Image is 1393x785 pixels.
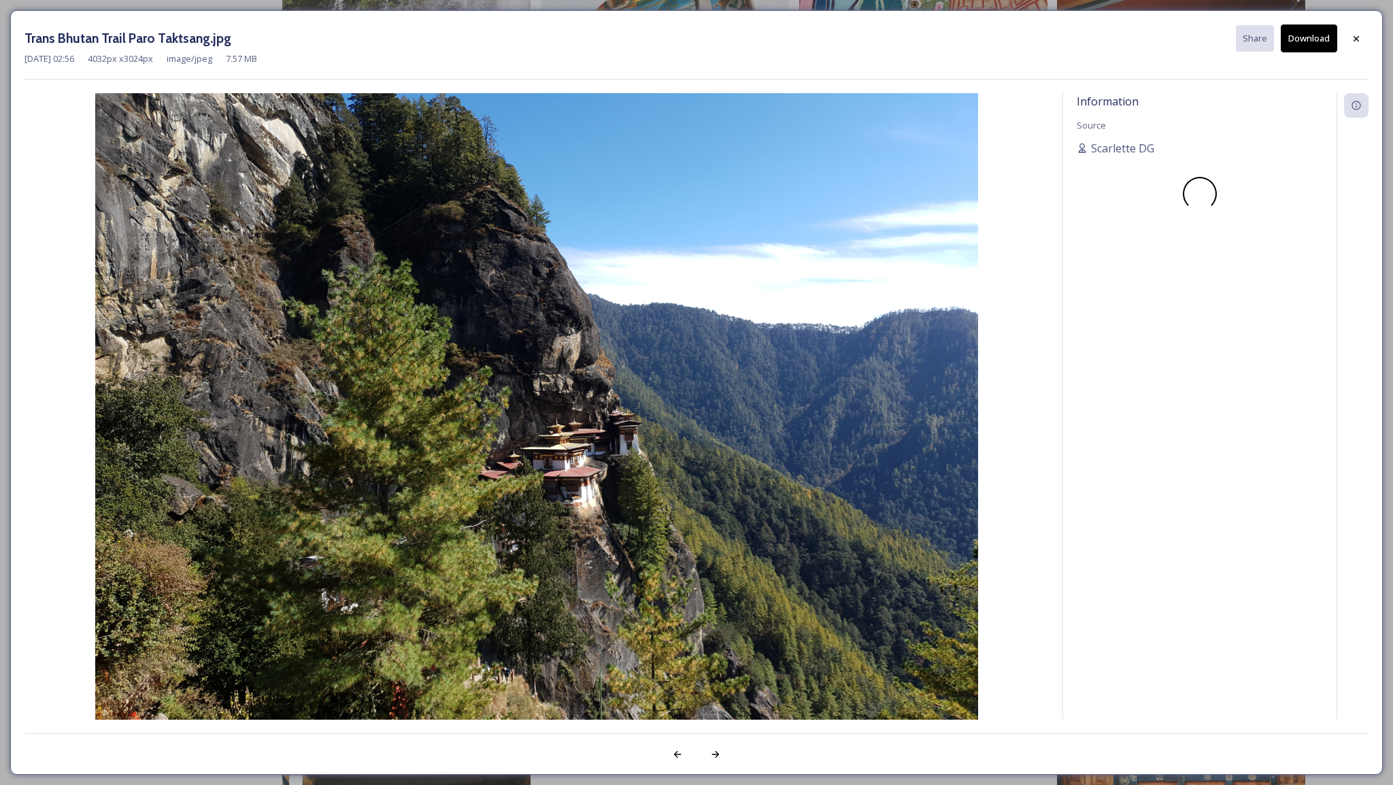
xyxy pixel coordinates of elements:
h3: Trans Bhutan Trail Paro Taktsang.jpg [24,29,231,48]
span: Information [1077,94,1139,109]
span: image/jpeg [167,52,212,65]
button: Download [1281,24,1337,52]
span: Source [1077,119,1106,131]
img: Trans%20Bhutan%20Trail%20Paro%20Taktsang.jpg [24,93,1049,756]
span: 7.57 MB [226,52,257,65]
span: 4032 px x 3024 px [88,52,153,65]
span: [DATE] 02:56 [24,52,74,65]
button: Share [1236,25,1274,52]
span: Scarlette DG [1091,140,1154,156]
